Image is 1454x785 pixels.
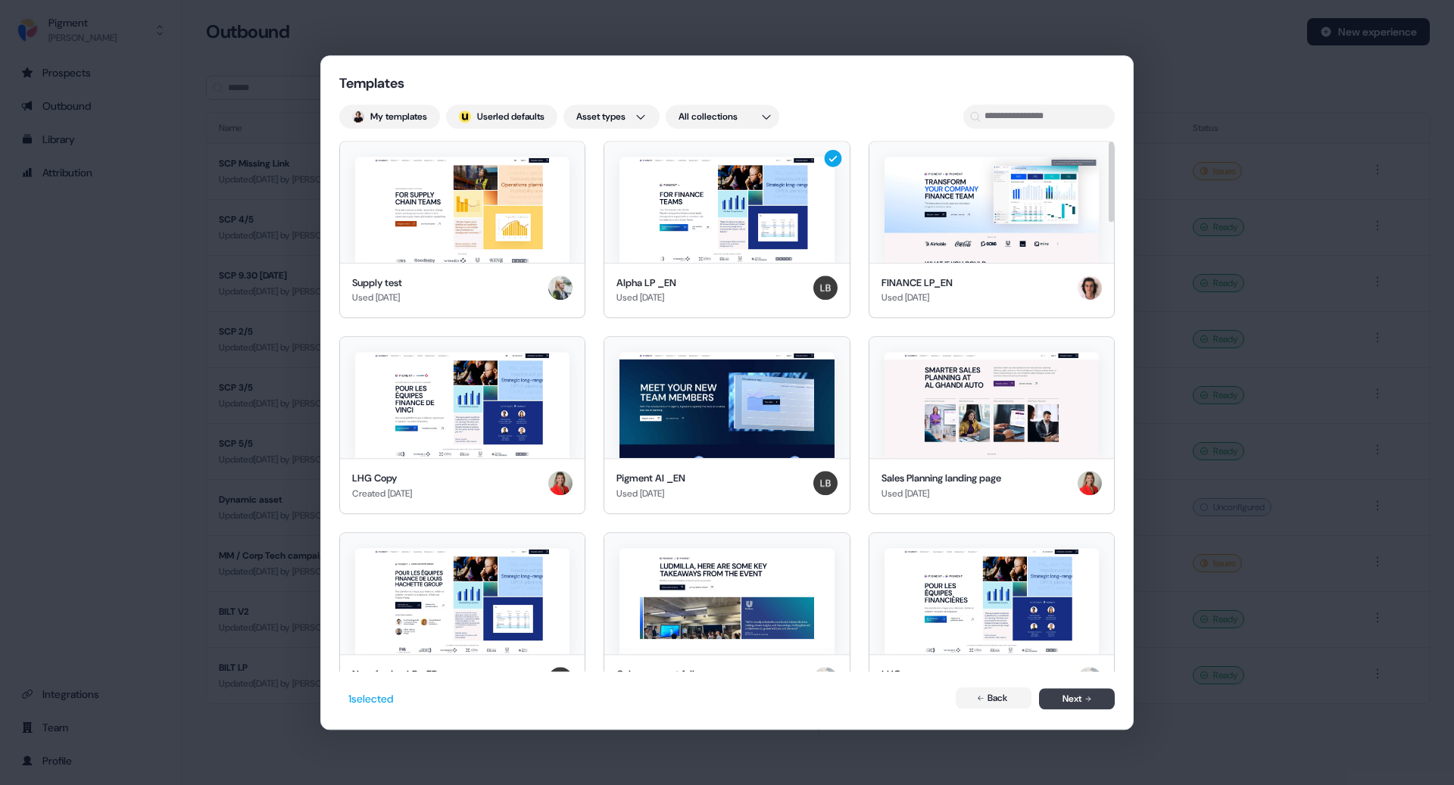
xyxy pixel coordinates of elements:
div: Created [DATE] [352,486,412,501]
img: Caroline [1078,471,1102,495]
button: Pigment AI _ENPigment AI _ENUsed [DATE]Lorenzo [604,336,850,514]
button: Back [956,688,1031,709]
div: Supply test [352,276,402,291]
span: All collections [679,109,738,124]
div: Used [DATE] [616,290,676,305]
div: Templates [339,74,491,92]
div: Used [DATE] [616,486,685,501]
button: LHG CopyLHG CopyCreated [DATE]Caroline [339,336,585,514]
button: FINANCE LP_ENFINANCE LP_ENUsed [DATE]Edouard [869,141,1115,319]
img: Edouard [1078,276,1102,300]
div: FINANCE LP_EN [881,276,953,291]
img: Supply test [355,157,569,263]
div: Used [DATE] [881,486,1001,501]
img: FINANCE LP_EN [885,157,1099,263]
img: userled logo [459,111,471,123]
div: Alpha LP _EN [616,276,676,291]
button: Cologne event follow up Cologne event follow upLudmilla [604,532,850,710]
button: All collections [666,104,779,129]
div: Pigment AI _EN [616,471,685,486]
button: Asset types [563,104,660,129]
button: Alpha LP _ENAlpha LP _ENUsed [DATE]Lorenzo [604,141,850,319]
div: ; [459,111,471,123]
div: Cologne event follow up [616,667,721,682]
button: New équipe LP _FRNew équipe LP _FRLorenzo [339,532,585,710]
img: Lorenzo [813,276,838,300]
div: LHG [881,667,929,682]
img: Pigment AI _EN [619,352,834,458]
img: Cologne event follow up [619,548,834,654]
button: Sales Planning landing pageSales Planning landing pageUsed [DATE]Caroline [869,336,1115,514]
img: Caroline [548,471,573,495]
button: LHGLHGLudmilla [869,532,1115,710]
div: LHG Copy [352,471,412,486]
img: Ludmilla [813,667,838,691]
img: Ludmilla [1078,667,1102,691]
img: Lorenzo [548,667,573,691]
img: New équipe LP _FR [355,548,569,654]
button: Next [1039,689,1115,710]
button: userled logo;Userled defaults [446,104,557,129]
div: Used [DATE] [881,290,953,305]
img: Sales Planning landing page [885,352,1099,458]
img: Lorenzo [813,471,838,495]
div: 1 selected [348,691,393,706]
div: Sales Planning landing page [881,471,1001,486]
button: Supply testSupply testUsed [DATE]Ludmilla [339,141,585,319]
img: Ludmilla [548,276,573,300]
img: LHG [885,548,1099,654]
img: Louis [352,111,364,123]
div: Used [DATE] [352,290,402,305]
button: My templates [339,104,440,129]
img: Alpha LP _EN [619,157,834,263]
button: 1selected [339,687,402,711]
img: LHG Copy [355,352,569,458]
div: New équipe LP _FR [352,667,438,682]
